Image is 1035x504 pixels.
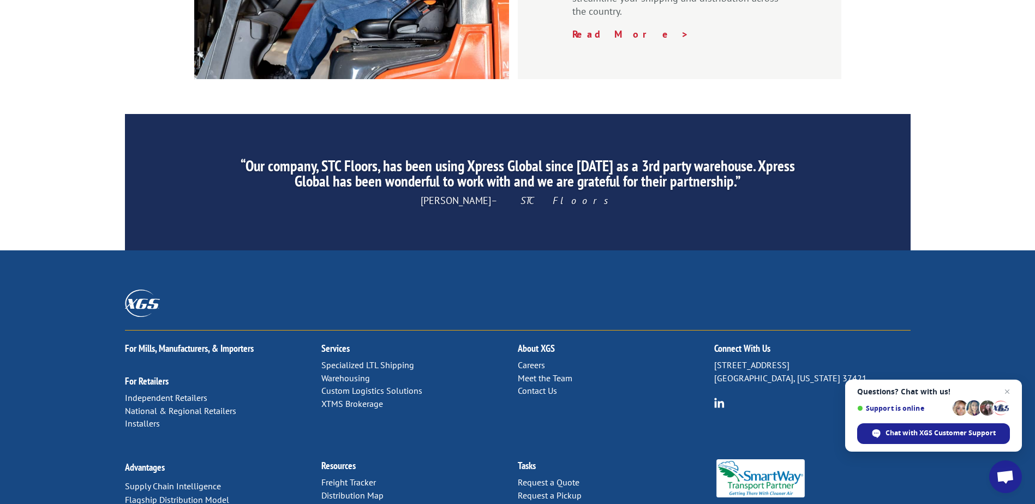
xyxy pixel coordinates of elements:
[857,423,1010,444] span: Chat with XGS Customer Support
[125,461,165,473] a: Advantages
[518,477,579,488] a: Request a Quote
[572,28,689,40] a: Read More >
[125,290,160,316] img: XGS_Logos_ALL_2024_All_White
[125,405,236,416] a: National & Regional Retailers
[989,460,1022,493] a: Open chat
[518,373,572,383] a: Meet the Team
[886,428,996,438] span: Chat with XGS Customer Support
[321,359,414,370] a: Specialized LTL Shipping
[321,459,356,472] a: Resources
[857,404,949,412] span: Support is online
[518,461,714,476] h2: Tasks
[714,459,807,497] img: Smartway_Logo
[321,385,422,396] a: Custom Logistics Solutions
[857,387,1010,396] span: Questions? Chat with us!
[125,342,254,355] a: For Mills, Manufacturers, & Importers
[714,398,725,408] img: group-6
[518,342,555,355] a: About XGS
[125,481,221,491] a: Supply Chain Intelligence
[321,373,370,383] a: Warehousing
[227,158,807,194] h2: “Our company, STC Floors, has been using Xpress Global since [DATE] as a 3rd party warehouse. Xpr...
[321,490,384,501] a: Distribution Map
[421,194,615,207] span: [PERSON_NAME]
[518,385,557,396] a: Contact Us
[125,392,207,403] a: Independent Retailers
[321,477,376,488] a: Freight Tracker
[714,359,911,385] p: [STREET_ADDRESS] [GEOGRAPHIC_DATA], [US_STATE] 37421
[491,194,615,207] em: – STC Floors
[518,359,545,370] a: Careers
[321,398,383,409] a: XTMS Brokerage
[714,344,911,359] h2: Connect With Us
[125,375,169,387] a: For Retailers
[321,342,350,355] a: Services
[125,418,160,429] a: Installers
[518,490,582,501] a: Request a Pickup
